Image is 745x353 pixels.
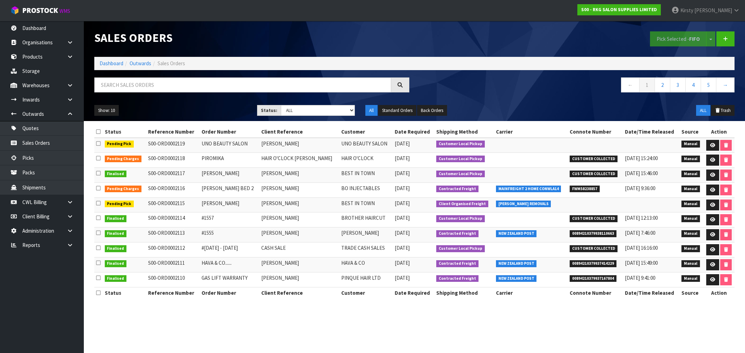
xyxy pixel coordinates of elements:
[570,186,600,193] span: FWM58238857
[496,260,537,267] span: NEW ZEALAND POST
[200,138,260,153] td: UNO BEAUTY SALON
[639,77,655,92] a: 1
[260,212,339,227] td: [PERSON_NAME]
[22,6,58,15] span: ProStock
[395,230,410,236] span: [DATE]
[365,105,378,116] button: All
[200,126,260,137] th: Order Number
[103,126,146,137] th: Status
[103,287,146,298] th: Status
[436,156,485,163] span: Customer Local Pickup
[200,227,260,242] td: #1555
[393,126,434,137] th: Date Required
[703,287,735,298] th: Action
[105,171,127,178] span: Finalised
[378,105,416,116] button: Standard Orders
[680,287,703,298] th: Source
[146,126,200,137] th: Reference Number
[339,138,393,153] td: UNO BEAUTY SALON
[94,77,391,92] input: Search sales orders
[621,77,640,92] a: ←
[711,105,735,116] button: Trash
[105,275,127,282] span: Finalised
[146,168,200,183] td: S00-ORD0002117
[623,126,680,137] th: Date/Time Released
[146,138,200,153] td: S00-ORD0002119
[260,168,339,183] td: [PERSON_NAME]
[59,8,70,14] small: WMS
[200,212,260,227] td: #1557
[436,201,488,208] span: Client Organised Freight
[681,171,700,178] span: Manual
[339,212,393,227] td: BROTHER HAIRCUT
[420,77,735,95] nav: Page navigation
[105,186,142,193] span: Pending Charges
[417,105,447,116] button: Back Orders
[260,287,339,298] th: Client Reference
[105,141,134,148] span: Pending Pick
[105,156,142,163] span: Pending Charges
[681,275,700,282] span: Manual
[146,182,200,197] td: S00-ORD0002116
[701,77,716,92] a: 5
[146,257,200,272] td: S00-ORD0002111
[577,4,661,15] a: S00 - RKG SALON SUPPLIES LIMITED
[105,260,127,267] span: Finalised
[625,215,658,221] span: [DATE] 12:13:00
[146,287,200,298] th: Reference Number
[436,215,485,222] span: Customer Local Pickup
[395,155,410,162] span: [DATE]
[436,230,479,237] span: Contracted Freight
[200,168,260,183] td: [PERSON_NAME]
[496,186,561,193] span: MAINFREIGHT 2 HOME CONWLA14
[395,215,410,221] span: [DATE]
[200,287,260,298] th: Order Number
[694,7,732,14] span: [PERSON_NAME]
[716,77,735,92] a: →
[681,230,700,237] span: Manual
[200,272,260,287] td: GAS LIFT WARRANTY
[436,260,479,267] span: Contracted Freight
[681,156,700,163] span: Manual
[393,287,434,298] th: Date Required
[436,245,485,252] span: Customer Local Pickup
[200,257,260,272] td: HAVA & CO......
[146,272,200,287] td: S00-ORD0002110
[568,287,623,298] th: Connote Number
[260,227,339,242] td: [PERSON_NAME]
[146,212,200,227] td: S00-ORD0002114
[395,140,410,147] span: [DATE]
[570,156,618,163] span: CUSTOMER COLLECTED
[570,230,616,237] span: 00894210379938110663
[689,36,700,42] strong: FIFO
[681,260,700,267] span: Manual
[395,200,410,206] span: [DATE]
[625,185,655,191] span: [DATE] 9:36:00
[260,242,339,257] td: CASH SALE
[105,215,127,222] span: Finalised
[339,287,393,298] th: Customer
[625,155,658,162] span: [DATE] 15:24:00
[339,242,393,257] td: TRADE CASH SALES
[94,31,409,44] h1: Sales Orders
[339,168,393,183] td: BEST IN TOWN
[146,197,200,212] td: S00-ORD0002115
[105,245,127,252] span: Finalised
[436,186,479,193] span: Contracted Freight
[681,201,700,208] span: Manual
[434,287,494,298] th: Shipping Method
[625,230,655,236] span: [DATE] 7:46:00
[260,138,339,153] td: [PERSON_NAME]
[680,7,693,14] span: Kirsty
[625,275,655,281] span: [DATE] 9:41:00
[681,186,700,193] span: Manual
[685,77,701,92] a: 4
[339,272,393,287] td: PINQUE HAIR LTD
[703,126,735,137] th: Action
[696,105,710,116] button: ALL
[339,197,393,212] td: BEST IN TOWN
[570,275,616,282] span: 00894210379937167804
[436,171,485,178] span: Customer Local Pickup
[200,153,260,168] td: PIROMIKA
[680,126,703,137] th: Source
